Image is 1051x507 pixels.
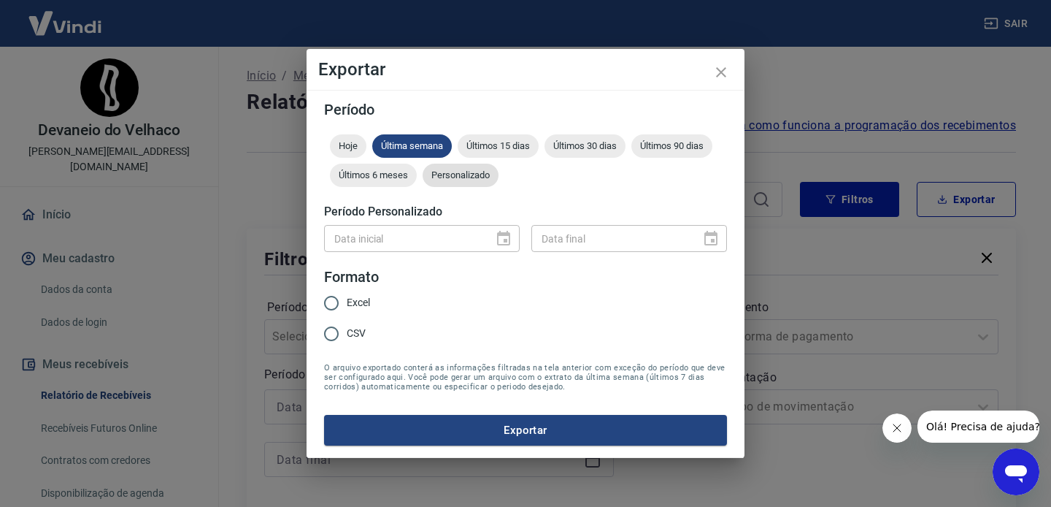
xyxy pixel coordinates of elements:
span: Olá! Precisa de ajuda? [9,10,123,22]
legend: Formato [324,267,379,288]
div: Personalizado [423,164,498,187]
span: Últimos 30 dias [544,140,625,151]
span: Últimos 6 meses [330,169,417,180]
div: Última semana [372,134,452,158]
button: close [704,55,739,90]
div: Últimos 15 dias [458,134,539,158]
iframe: Botão para abrir a janela de mensagens [993,449,1039,495]
span: Última semana [372,140,452,151]
span: O arquivo exportado conterá as informações filtradas na tela anterior com exceção do período que ... [324,363,727,392]
span: Últimos 15 dias [458,140,539,151]
div: Últimos 6 meses [330,164,417,187]
input: DD/MM/YYYY [324,225,483,252]
span: Últimos 90 dias [631,140,712,151]
span: Hoje [330,140,366,151]
span: Personalizado [423,169,498,180]
h5: Período Personalizado [324,205,727,219]
button: Exportar [324,415,727,446]
span: CSV [347,326,366,341]
div: Hoje [330,134,366,158]
iframe: Mensagem da empresa [917,411,1039,443]
h5: Período [324,102,727,117]
iframe: Fechar mensagem [882,413,912,443]
span: Excel [347,295,370,310]
div: Últimos 30 dias [544,134,625,158]
h4: Exportar [318,61,733,78]
div: Últimos 90 dias [631,134,712,158]
input: DD/MM/YYYY [531,225,690,252]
